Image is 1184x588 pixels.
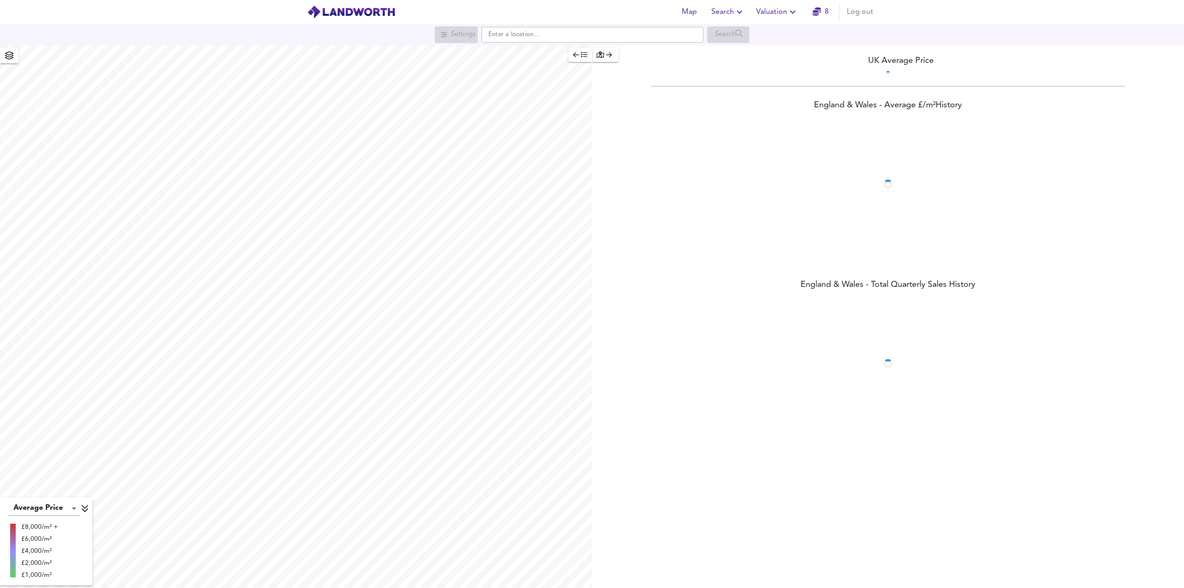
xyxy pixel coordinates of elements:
span: Search [711,6,745,19]
div: Search for a location first or explore the map [707,26,749,43]
div: £8,000/m² + [21,522,58,532]
div: £4,000/m² [21,546,58,556]
div: UK Average Price [592,55,1184,67]
span: Valuation [756,6,798,19]
button: Log out [843,3,877,21]
span: Map [678,6,700,19]
button: Search [708,3,749,21]
button: 8 [806,3,835,21]
div: England & Wales - Average £/ m² History [592,99,1184,112]
div: £2,000/m² [21,558,58,568]
a: 8 [813,6,829,19]
input: Enter a location... [481,27,703,43]
button: Map [674,3,704,21]
button: Valuation [752,3,802,21]
div: £1,000/m² [21,570,58,580]
div: Average Price [8,501,80,516]
img: logo [307,5,395,19]
span: Log out [847,6,873,19]
div: Search for a location first or explore the map [435,26,478,43]
div: £6,000/m² [21,534,58,544]
div: England & Wales - Total Quarterly Sales History [592,279,1184,292]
